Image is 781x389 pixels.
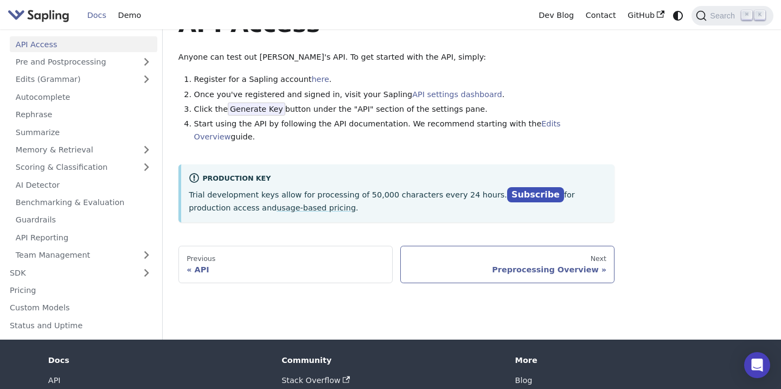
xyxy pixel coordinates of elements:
[194,73,615,86] li: Register for a Sapling account .
[507,187,564,203] a: Subscribe
[10,36,157,52] a: API Access
[277,203,356,212] a: usage-based pricing
[10,54,157,70] a: Pre and Postprocessing
[8,8,69,23] img: Sapling.ai
[194,103,615,116] li: Click the button under the "API" section of the settings pane.
[178,246,615,283] nav: Docs pages
[112,7,147,24] a: Demo
[580,7,622,24] a: Contact
[4,317,157,333] a: Status and Uptime
[10,107,157,123] a: Rephrase
[10,72,157,87] a: Edits (Grammar)
[670,8,686,23] button: Switch between dark and light mode (currently system mode)
[4,335,157,351] a: Rate Limits
[8,8,73,23] a: Sapling.ai
[412,90,502,99] a: API settings dashboard
[10,247,157,263] a: Team Management
[707,11,741,20] span: Search
[515,376,533,385] a: Blog
[515,355,733,365] div: More
[744,352,770,378] div: Open Intercom Messenger
[692,6,773,25] button: Search (Command+K)
[533,7,579,24] a: Dev Blog
[10,177,157,193] a: AI Detector
[400,246,614,283] a: NextPreprocessing Overview
[48,355,266,365] div: Docs
[136,265,157,280] button: Expand sidebar category 'SDK'
[10,160,157,175] a: Scoring & Classification
[10,229,157,245] a: API Reporting
[10,124,157,140] a: Summarize
[189,173,607,186] div: Production Key
[178,51,615,64] p: Anyone can test out [PERSON_NAME]'s API. To get started with the API, simply:
[10,212,157,228] a: Guardrails
[754,10,765,20] kbd: K
[81,7,112,24] a: Docs
[281,376,350,385] a: Stack Overflow
[4,283,157,298] a: Pricing
[10,142,157,158] a: Memory & Retrieval
[4,265,136,280] a: SDK
[311,75,329,84] a: here
[187,265,384,275] div: API
[281,355,500,365] div: Community
[228,103,285,116] span: Generate Key
[10,89,157,105] a: Autocomplete
[48,376,61,385] a: API
[409,265,606,275] div: Preprocessing Overview
[409,254,606,263] div: Next
[194,88,615,101] li: Once you've registered and signed in, visit your Sapling .
[178,246,393,283] a: PreviousAPI
[187,254,384,263] div: Previous
[194,118,615,144] li: Start using the API by following the API documentation. We recommend starting with the guide.
[189,188,607,215] p: Trial development keys allow for processing of 50,000 characters every 24 hours. for production a...
[741,10,752,20] kbd: ⌘
[622,7,670,24] a: GitHub
[10,195,157,211] a: Benchmarking & Evaluation
[4,300,157,316] a: Custom Models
